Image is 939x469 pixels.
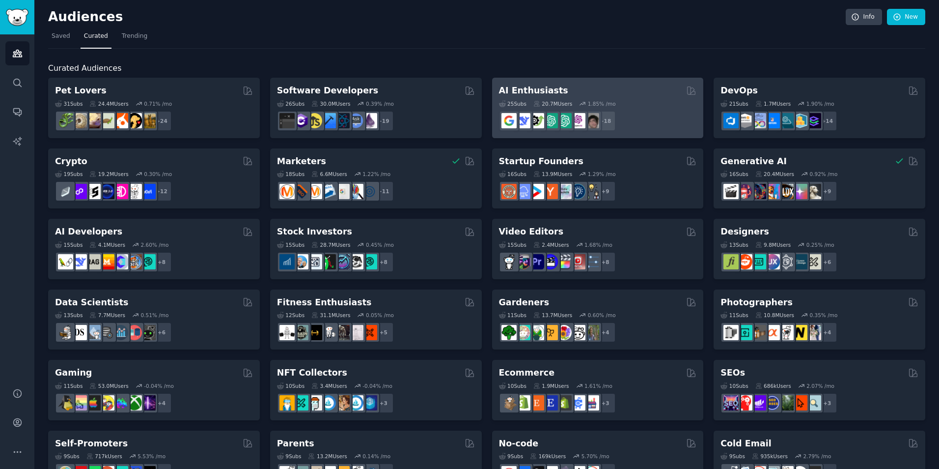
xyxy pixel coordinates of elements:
img: DeepSeek [515,113,530,128]
img: VideoEditors [543,254,558,269]
img: SavageGarden [529,325,544,340]
img: CryptoNews [127,184,142,199]
img: deepdream [751,184,766,199]
h2: SEOs [720,367,745,379]
h2: Software Developers [277,85,378,97]
img: DigitalItems [362,395,377,410]
img: indiehackers [556,184,572,199]
span: Saved [52,32,70,41]
a: Curated [81,29,111,49]
img: ecommerce_growth [584,395,599,410]
div: 0.51 % /mo [141,312,169,319]
img: DevOpsLinks [765,113,780,128]
div: 1.22 % /mo [362,171,390,177]
div: 16 Sub s [720,171,748,177]
div: 31 Sub s [55,100,83,107]
img: FluxAI [778,184,794,199]
img: GoogleGeminiAI [501,113,517,128]
img: OnlineMarketing [362,184,377,199]
div: 1.61 % /mo [584,382,612,389]
img: MarketingResearch [348,184,363,199]
img: logodesign [737,254,752,269]
a: Trending [118,29,151,49]
img: ValueInvesting [293,254,308,269]
img: dogbreed [140,113,156,128]
div: 31.1M Users [311,312,350,319]
img: content_marketing [279,184,295,199]
img: analog [723,325,739,340]
img: csharp [293,113,308,128]
span: Curated Audiences [48,62,121,75]
div: 0.71 % /mo [144,100,172,107]
div: 0.05 % /mo [366,312,394,319]
img: NFTExchange [279,395,295,410]
div: 21 Sub s [720,100,748,107]
div: 1.85 % /mo [588,100,616,107]
div: 13 Sub s [55,312,83,319]
h2: Video Editors [499,226,564,238]
img: dividends [279,254,295,269]
img: ethfinance [58,184,73,199]
img: WeddingPhotography [806,325,821,340]
div: 9 Sub s [55,453,80,460]
h2: Stock Investors [277,226,352,238]
div: + 8 [595,252,616,272]
img: CozyGamers [72,395,87,410]
a: Info [846,9,882,26]
div: 935k Users [752,453,788,460]
img: herpetology [58,113,73,128]
div: 9 Sub s [499,453,524,460]
div: 1.7M Users [755,100,791,107]
img: analytics [113,325,128,340]
h2: Crypto [55,155,87,168]
img: Docker_DevOps [751,113,766,128]
div: + 9 [595,181,616,202]
h2: Designers [720,226,769,238]
img: postproduction [584,254,599,269]
img: datasets [127,325,142,340]
img: weightroom [321,325,336,340]
img: cockatiel [113,113,128,128]
div: 5.70 % /mo [581,453,609,460]
img: 0xPolygon [72,184,87,199]
h2: Gaming [55,367,92,379]
img: defiblockchain [113,184,128,199]
div: + 5 [373,322,394,343]
h2: Self-Promoters [55,438,128,450]
div: 15 Sub s [55,241,83,248]
div: 13 Sub s [720,241,748,248]
h2: Cold Email [720,438,771,450]
div: + 3 [373,393,394,413]
img: datascience [72,325,87,340]
div: 9 Sub s [277,453,302,460]
img: aivideo [723,184,739,199]
img: GYM [279,325,295,340]
div: 0.30 % /mo [144,171,172,177]
img: platformengineering [778,113,794,128]
div: 26 Sub s [277,100,304,107]
div: + 24 [151,111,172,131]
img: ethstaker [85,184,101,199]
div: 1.90 % /mo [806,100,834,107]
img: bigseo [293,184,308,199]
img: AskComputerScience [348,113,363,128]
span: Curated [84,32,108,41]
div: + 4 [595,322,616,343]
img: GardeningUK [543,325,558,340]
h2: Gardeners [499,296,550,309]
div: + 14 [817,111,837,131]
div: + 9 [817,181,837,202]
h2: Generative AI [720,155,787,168]
img: ballpython [72,113,87,128]
img: MachineLearning [58,325,73,340]
img: technicalanalysis [362,254,377,269]
div: + 4 [817,322,837,343]
div: 16 Sub s [499,171,526,177]
div: + 19 [373,111,394,131]
img: elixir [362,113,377,128]
div: + 12 [151,181,172,202]
div: 53.0M Users [89,382,128,389]
img: StocksAndTrading [334,254,350,269]
img: GardenersWorld [584,325,599,340]
img: OpenseaMarket [348,395,363,410]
